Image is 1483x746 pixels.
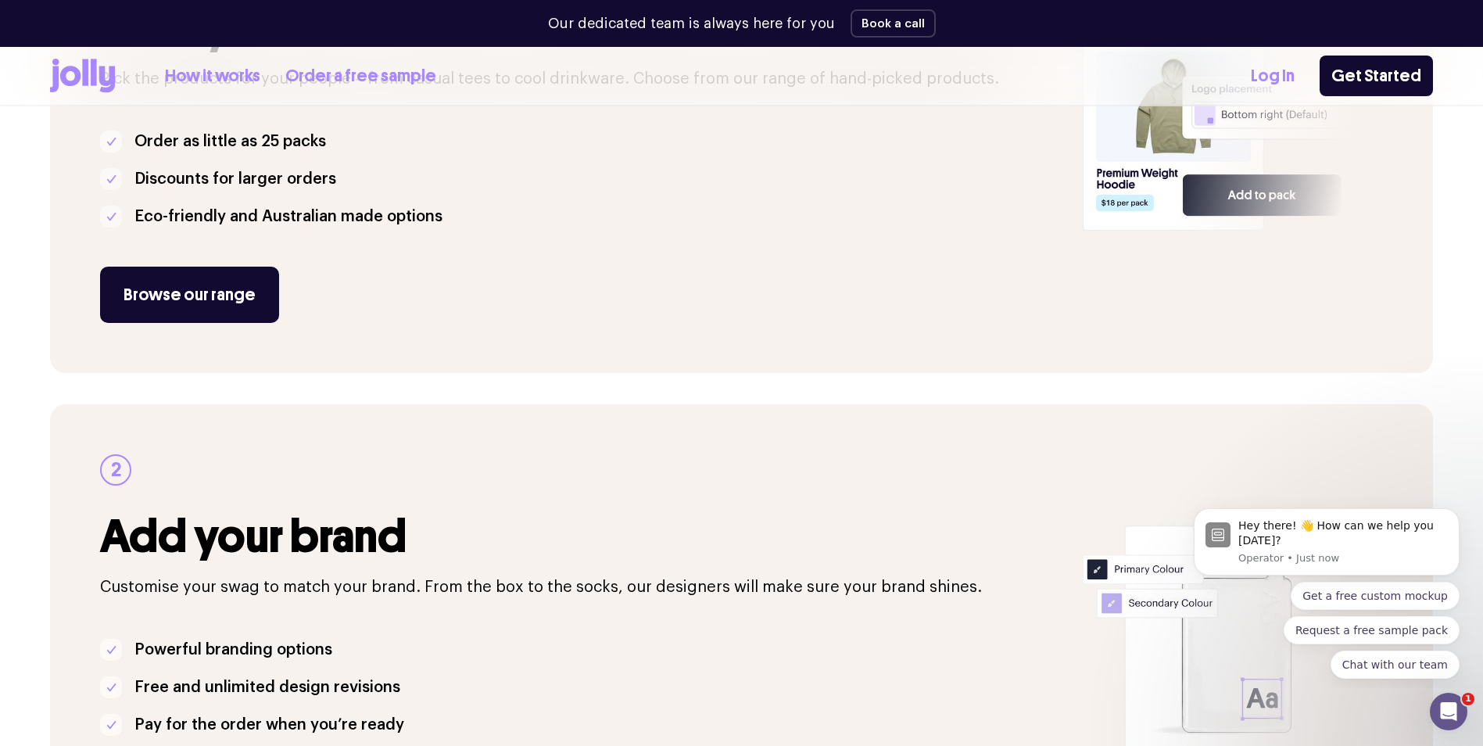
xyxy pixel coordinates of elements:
[134,204,442,229] p: Eco-friendly and Australian made options
[134,129,326,154] p: Order as little as 25 packs
[134,712,404,737] p: Pay for the order when you’re ready
[1320,56,1433,96] a: Get Started
[1251,63,1295,89] a: Log In
[851,9,936,38] button: Book a call
[548,13,835,34] p: Our dedicated team is always here for you
[134,675,400,700] p: Free and unlimited design revisions
[285,63,436,89] a: Order a free sample
[1462,693,1474,705] span: 1
[165,63,260,89] a: How it works
[100,454,131,486] div: 2
[134,167,336,192] p: Discounts for larger orders
[134,637,332,662] p: Powerful branding options
[100,267,279,323] a: Browse our range
[1430,693,1467,730] iframe: Intercom live chat
[100,575,1064,600] p: Customise your swag to match your brand. From the box to the socks, our designers will make sure ...
[100,511,1064,562] h3: Add your brand
[1170,494,1483,688] iframe: Intercom notifications message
